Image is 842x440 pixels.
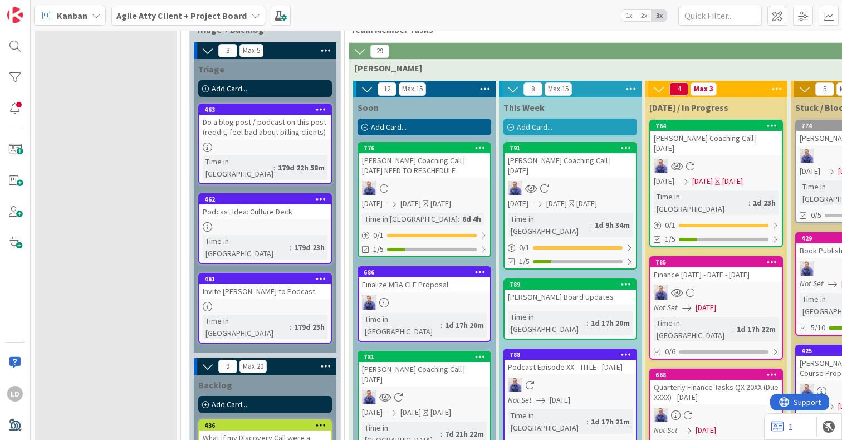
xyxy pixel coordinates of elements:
span: Add Card... [212,399,247,409]
img: JG [362,390,376,404]
div: 1d 17h 20m [442,319,487,331]
span: Today / In Progress [649,102,728,113]
div: Time in [GEOGRAPHIC_DATA] [508,311,586,335]
img: JG [800,149,814,163]
span: [DATE] [550,394,570,406]
div: 785 [655,258,782,266]
div: JG [650,159,782,173]
div: 791 [510,144,636,152]
div: Max 15 [402,86,423,92]
div: 764 [650,121,782,131]
div: 785 [650,257,782,267]
span: [DATE] [400,198,421,209]
input: Quick Filter... [678,6,762,26]
a: 776[PERSON_NAME] Coaching Call | [DATE] NEED TO RESCHEDULEJG[DATE][DATE][DATE]Time in [GEOGRAPHIC... [358,142,491,257]
span: 1/5 [519,256,530,267]
div: Max 15 [548,86,569,92]
span: Support [23,2,51,15]
span: 1x [621,10,637,21]
span: : [290,241,291,253]
span: 0/5 [811,209,821,221]
div: 668 [655,371,782,379]
div: 0/1 [359,228,490,242]
span: 1/5 [665,233,675,245]
div: Time in [GEOGRAPHIC_DATA] [508,213,590,237]
img: avatar [7,417,23,433]
div: Time in [GEOGRAPHIC_DATA] [362,213,458,225]
div: 776 [359,143,490,153]
span: : [586,415,588,428]
div: 1d 9h 34m [592,219,633,231]
a: 1 [771,420,793,433]
div: [DATE] [430,198,451,209]
span: 12 [378,82,396,96]
span: 0 / 1 [519,242,530,253]
span: Add Card... [517,122,552,132]
div: JG [650,408,782,422]
a: 789[PERSON_NAME] Board UpdatesTime in [GEOGRAPHIC_DATA]:1d 17h 20m [503,278,637,340]
span: 0 / 1 [373,229,384,241]
span: [DATE] [696,424,716,436]
span: [DATE] [800,165,820,177]
div: Do a blog post / podcast on this post (reddit, feel bad about billing clients) [199,115,331,139]
span: 9 [218,360,237,373]
span: [DATE] [508,198,528,209]
span: [DATE] [362,407,383,418]
div: 1d 17h 21m [588,415,633,428]
span: 1/5 [373,243,384,255]
div: [DATE] [722,175,743,187]
span: [DATE] [362,198,383,209]
span: 8 [523,82,542,96]
div: [DATE] [430,407,451,418]
div: Finalize MBA CLE Proposal [359,277,490,292]
div: 789 [510,281,636,289]
div: Max 3 [694,86,713,92]
img: JG [800,384,814,398]
span: This Week [503,102,545,113]
img: JG [654,159,668,173]
div: 781 [364,353,490,361]
div: 436 [204,422,331,429]
div: Time in [GEOGRAPHIC_DATA] [203,155,273,180]
div: [DATE] [576,198,597,209]
span: 5 [815,82,834,96]
span: 3 [218,44,237,57]
span: Kanban [57,9,87,22]
span: : [586,317,588,329]
span: 3x [652,10,667,21]
div: [PERSON_NAME] Board Updates [505,290,636,304]
div: 791 [505,143,636,153]
span: 2x [637,10,652,21]
div: 668Quarterly Finance Tasks QX 20XX (Due XXXX) - [DATE] [650,370,782,404]
div: Podcast Episode XX - TITLE - [DATE] [505,360,636,374]
div: Quarterly Finance Tasks QX 20XX (Due XXXX) - [DATE] [650,380,782,404]
img: JG [362,295,376,310]
div: 764[PERSON_NAME] Coaching Call | [DATE] [650,121,782,155]
div: [PERSON_NAME] Coaching Call | [DATE] [650,131,782,155]
div: 686Finalize MBA CLE Proposal [359,267,490,292]
div: 6d 4h [459,213,484,225]
i: Not Set [508,395,532,405]
span: : [590,219,592,231]
div: 461 [199,274,331,284]
img: JG [654,408,668,422]
div: Podcast Idea: Culture Deck [199,204,331,219]
div: Time in [GEOGRAPHIC_DATA] [508,409,586,434]
span: 29 [370,45,389,58]
span: Triage [198,63,224,75]
div: 179d 23h [291,321,327,333]
div: JG [650,285,782,300]
div: Invite [PERSON_NAME] to Podcast [199,284,331,299]
span: 0 / 1 [665,219,675,231]
i: Not Set [800,278,824,289]
div: 781[PERSON_NAME] Coaching Call | [DATE] [359,352,490,387]
span: Soon [358,102,379,113]
div: JG [505,181,636,195]
a: 686Finalize MBA CLE ProposalJGTime in [GEOGRAPHIC_DATA]:1d 17h 20m [358,266,491,342]
span: : [273,162,275,174]
div: 776 [364,144,490,152]
div: Time in [GEOGRAPHIC_DATA] [362,313,440,338]
div: JG [505,378,636,392]
span: : [290,321,291,333]
div: 788 [510,351,636,359]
